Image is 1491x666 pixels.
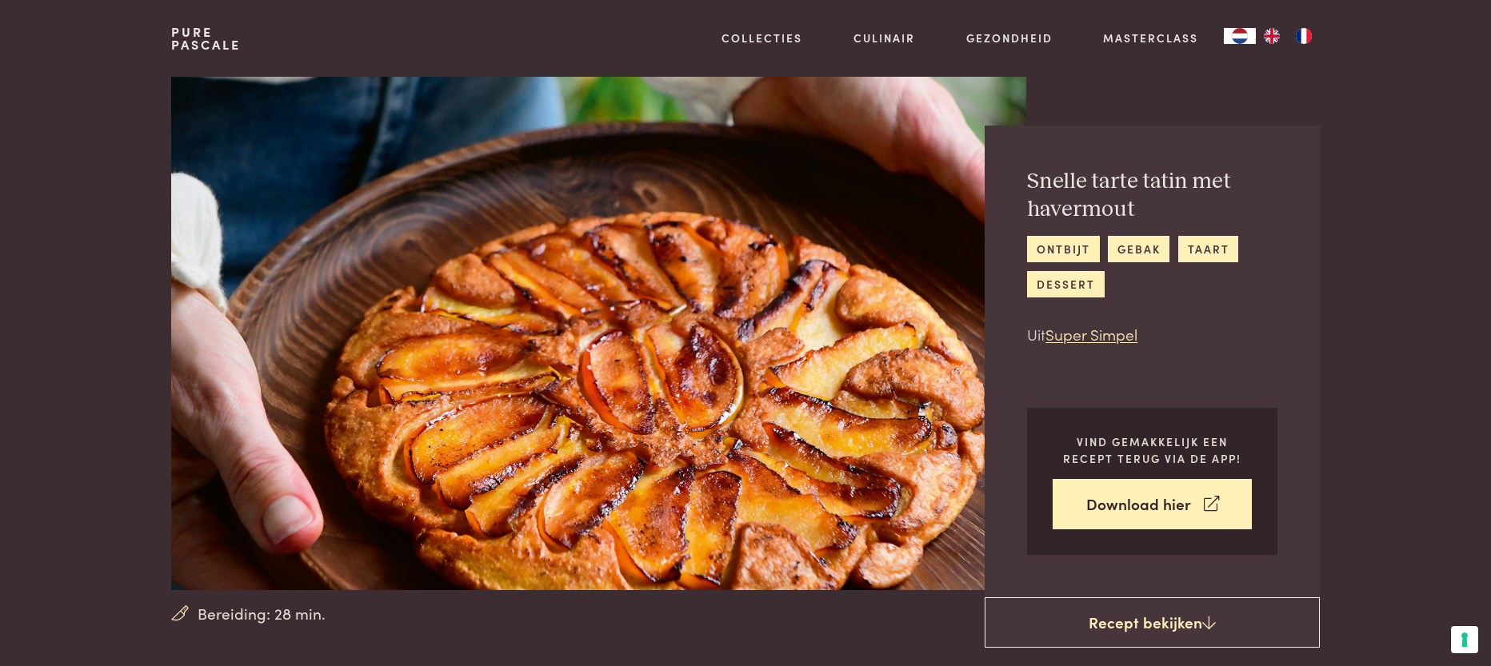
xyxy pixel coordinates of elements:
[1224,28,1256,44] a: NL
[985,597,1320,648] a: Recept bekijken
[198,602,326,625] span: Bereiding: 28 min.
[1053,433,1252,466] p: Vind gemakkelijk een recept terug via de app!
[1288,28,1320,44] a: FR
[1256,28,1320,44] ul: Language list
[1256,28,1288,44] a: EN
[1045,323,1137,345] a: Super Simpel
[1027,323,1277,346] p: Uit
[1027,168,1277,223] h2: Snelle tarte tatin met havermout
[1224,28,1256,44] div: Language
[1103,30,1198,46] a: Masterclass
[171,77,1026,590] img: Snelle tarte tatin met havermout
[853,30,915,46] a: Culinair
[722,30,802,46] a: Collecties
[1108,236,1169,262] a: gebak
[1027,271,1104,297] a: dessert
[1224,28,1320,44] aside: Language selected: Nederlands
[1053,479,1252,529] a: Download hier
[171,26,241,51] a: PurePascale
[1027,236,1099,262] a: ontbijt
[1451,626,1478,653] button: Uw voorkeuren voor toestemming voor trackingtechnologieën
[966,30,1053,46] a: Gezondheid
[1178,236,1238,262] a: taart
